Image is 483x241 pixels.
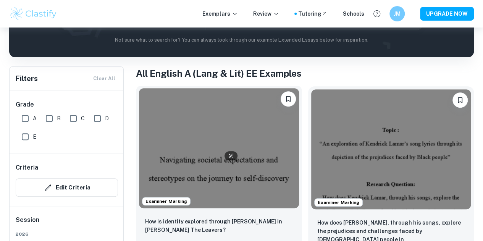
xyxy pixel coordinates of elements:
[145,217,293,234] p: How is identity explored through Deming Guo in Lisa Ko’s The Leavers?
[370,7,383,20] button: Help and Feedback
[393,10,402,18] h6: JM
[81,114,85,123] span: C
[315,199,362,206] span: Examiner Marking
[16,231,118,238] span: 2026
[281,91,296,107] button: Bookmark
[16,100,118,109] h6: Grade
[136,66,474,80] h1: All English A (Lang & Lit) EE Examples
[311,89,471,209] img: English A (Lang & Lit) EE example thumbnail: How does Kendrick Lamar, through his son
[253,10,279,18] p: Review
[15,36,468,44] p: Not sure what to search for? You can always look through our example Extended Essays below for in...
[343,10,364,18] a: Schools
[420,7,474,21] button: UPGRADE NOW
[57,114,61,123] span: B
[139,88,299,208] img: English A (Lang & Lit) EE example thumbnail: How is identity explored through Deming
[202,10,238,18] p: Exemplars
[105,114,109,123] span: D
[16,73,38,84] h6: Filters
[452,92,468,108] button: Bookmark
[298,10,328,18] a: Tutoring
[33,133,36,141] span: E
[9,6,58,21] img: Clastify logo
[33,114,37,123] span: A
[142,198,190,205] span: Examiner Marking
[16,163,38,172] h6: Criteria
[389,6,405,21] button: JM
[16,178,118,197] button: Edit Criteria
[16,215,118,231] h6: Session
